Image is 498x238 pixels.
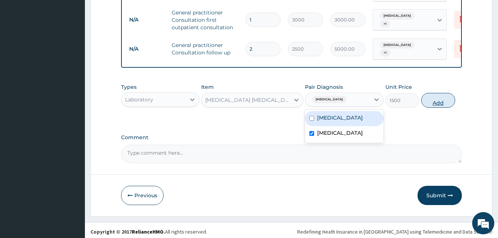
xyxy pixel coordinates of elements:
[14,37,30,56] img: d_794563401_company_1708531726252_794563401
[121,4,139,21] div: Minimize live chat window
[380,20,390,28] span: + 1
[168,38,242,60] td: General practitioner Consultation follow up
[90,228,165,235] strong: Copyright © 2017 .
[121,84,137,90] label: Types
[380,12,415,20] span: [MEDICAL_DATA]
[126,13,168,27] td: N/A
[205,96,291,104] div: [MEDICAL_DATA] [MEDICAL_DATA] (MP) RDT
[297,228,492,235] div: Redefining Heath Insurance in [GEOGRAPHIC_DATA] using Telemedicine and Data Science!
[121,134,462,141] label: Comment
[132,228,164,235] a: RelianceHMO
[380,49,390,57] span: + 1
[121,186,164,205] button: Previous
[312,96,347,103] span: [MEDICAL_DATA]
[421,93,455,108] button: Add
[418,186,462,205] button: Submit
[317,129,363,137] label: [MEDICAL_DATA]
[43,72,102,147] span: We're online!
[4,159,141,185] textarea: Type your message and hit 'Enter'
[201,83,214,91] label: Item
[385,83,412,91] label: Unit Price
[317,114,363,121] label: [MEDICAL_DATA]
[305,83,343,91] label: Pair Diagnosis
[126,42,168,56] td: N/A
[168,5,242,35] td: General practitioner Consultation first outpatient consultation
[380,41,415,49] span: [MEDICAL_DATA]
[125,96,153,103] div: Laboratory
[38,41,124,51] div: Chat with us now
